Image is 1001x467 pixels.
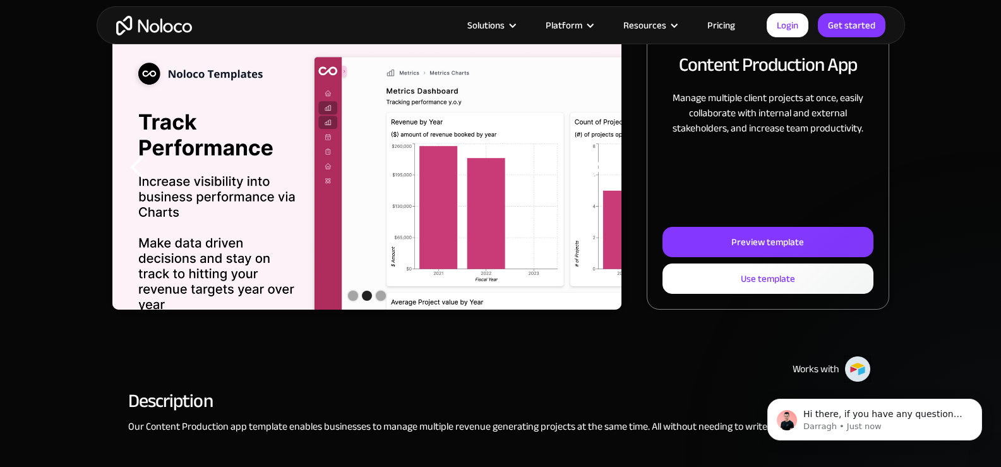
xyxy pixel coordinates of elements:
div: Solutions [467,17,505,33]
div: Resources [608,17,692,33]
p: ‍ [128,447,873,462]
h2: Content Production App [679,51,857,78]
a: Get started [818,13,885,37]
div: 2 of 3 [112,25,622,310]
div: Use template [741,270,795,287]
div: Preview template [731,234,804,250]
a: Pricing [692,17,751,33]
a: Login [767,13,808,37]
div: Works with [793,361,839,377]
iframe: Intercom notifications message [748,372,1001,461]
div: Show slide 1 of 3 [348,291,358,301]
div: Platform [530,17,608,33]
div: next slide [571,25,621,310]
div: Solutions [452,17,530,33]
div: previous slide [112,25,163,310]
p: Manage multiple client projects at once, easily collaborate with internal and external stakeholde... [662,90,873,136]
a: Use template [662,264,873,294]
div: Resources [623,17,666,33]
h2: Description [128,395,873,406]
p: Our Content Production app template enables businesses to manage multiple revenue generating proj... [128,419,873,434]
a: home [116,16,192,35]
div: carousel [112,25,622,310]
div: Show slide 2 of 3 [362,291,372,301]
img: Airtable [844,356,871,382]
div: Show slide 3 of 3 [376,291,386,301]
div: Platform [546,17,582,33]
a: Preview template [662,227,873,257]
